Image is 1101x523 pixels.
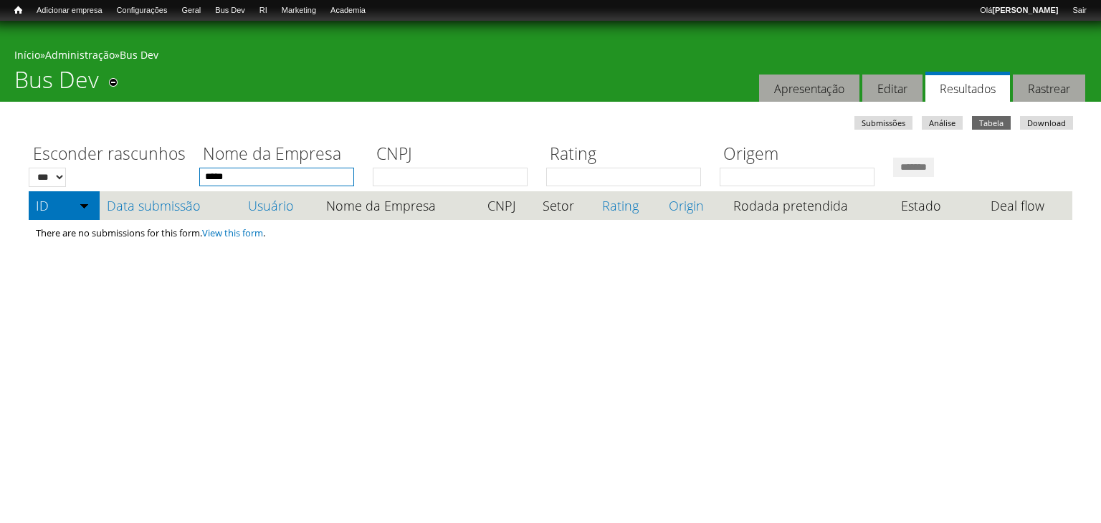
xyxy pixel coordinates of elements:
[29,4,110,18] a: Adicionar empresa
[45,48,115,62] a: Administração
[973,4,1065,18] a: Olá[PERSON_NAME]
[14,66,99,102] h1: Bus Dev
[14,5,22,15] span: Início
[373,142,537,168] label: CNPJ
[323,4,373,18] a: Academia
[36,198,92,213] a: ID
[29,220,1072,246] td: There are no submissions for this form. .
[14,48,1087,66] div: » »
[862,75,923,102] a: Editar
[669,198,719,213] a: Origin
[107,198,234,213] a: Data submissão
[199,142,363,168] label: Nome da Empresa
[922,116,963,130] a: Análise
[202,226,263,239] a: View this form
[29,142,190,168] label: Esconder rascunhos
[252,4,275,18] a: RI
[894,191,965,220] th: Estado
[925,72,1010,102] a: Resultados
[7,4,29,17] a: Início
[726,191,894,220] th: Rodada pretendida
[972,116,1011,130] a: Tabela
[80,201,89,210] img: ordem crescente
[14,48,40,62] a: Início
[1065,4,1094,18] a: Sair
[248,198,312,213] a: Usuário
[983,191,1072,220] th: Deal flow
[480,191,535,220] th: CNPJ
[174,4,208,18] a: Geral
[319,191,480,220] th: Nome da Empresa
[854,116,912,130] a: Submissões
[720,142,884,168] label: Origem
[546,142,710,168] label: Rating
[120,48,158,62] a: Bus Dev
[1013,75,1085,102] a: Rastrear
[110,4,175,18] a: Configurações
[992,6,1058,14] strong: [PERSON_NAME]
[275,4,323,18] a: Marketing
[208,4,252,18] a: Bus Dev
[602,198,654,213] a: Rating
[1020,116,1073,130] a: Download
[759,75,859,102] a: Apresentação
[535,191,595,220] th: Setor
